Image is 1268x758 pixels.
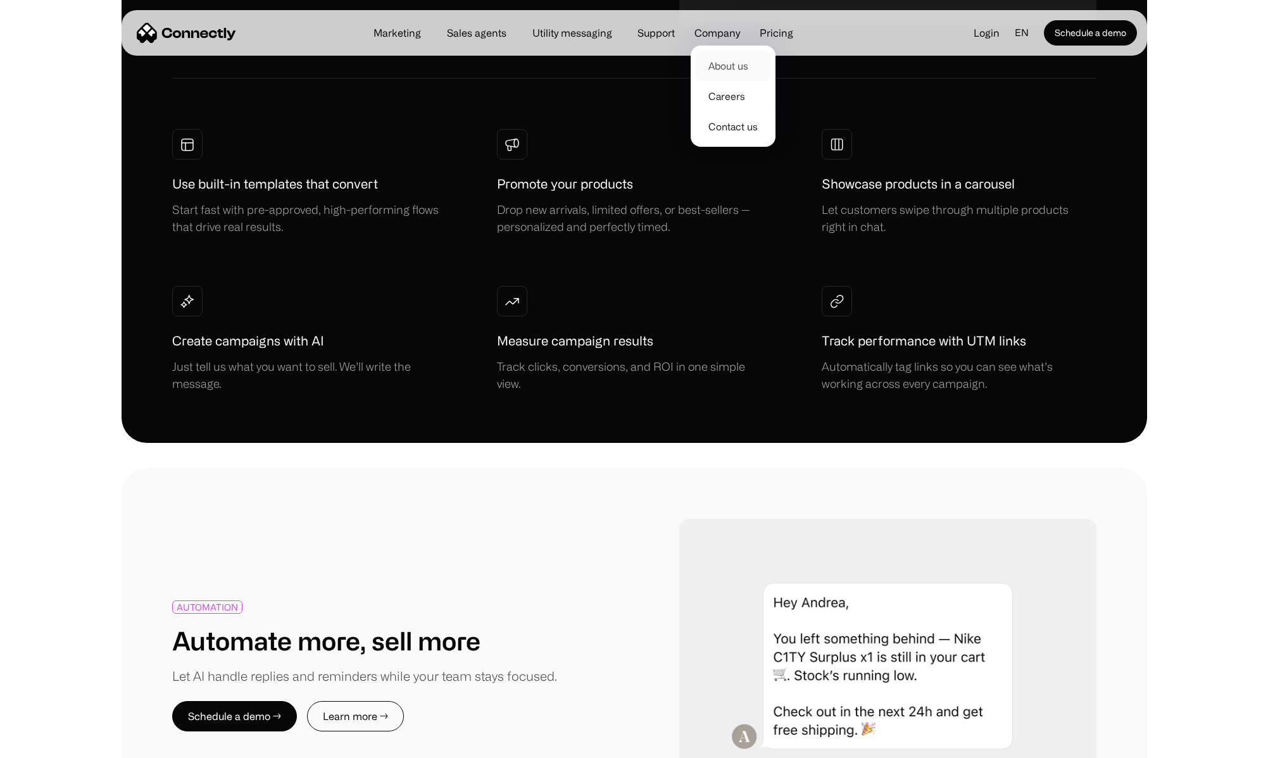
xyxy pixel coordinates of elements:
[497,201,769,235] div: Drop new arrivals, limited offers, or best-sellers — personalized and perfectly timed.
[363,28,431,38] a: Marketing
[522,28,622,38] a: Utility messaging
[13,735,76,754] aside: Language selected: English
[964,23,1010,42] a: Login
[177,602,238,612] div: AUTOMATION
[1010,23,1044,42] div: en
[497,358,769,392] div: Track clicks, conversions, and ROI in one simple view.
[822,332,1026,351] h1: Track performance with UTM links
[172,201,444,235] div: Start fast with pre-approved, high-performing flows that drive real results.
[172,332,324,351] h1: Create campaigns with AI
[137,23,236,42] a: home
[307,701,404,731] a: Learn more →
[172,701,297,731] a: Schedule a demo →
[696,51,770,81] a: About us
[696,111,770,142] a: Contact us
[172,358,444,392] div: Just tell us what you want to sell. We’ll write the message.
[694,24,740,42] div: Company
[696,81,770,111] a: Careers
[172,175,378,194] h1: Use built-in templates that convert
[750,28,803,38] a: Pricing
[437,28,517,38] a: Sales agents
[497,175,633,194] h1: Promote your products
[1015,23,1029,42] div: en
[822,175,1015,194] h1: Showcase products in a carousel
[25,736,76,754] ul: Language list
[822,358,1094,392] div: Automatically tag links so you can see what’s working across every campaign.
[691,42,775,147] nav: Company
[172,667,557,686] div: Let AI handle replies and reminders while your team stays focused.
[691,24,744,42] div: Company
[1044,20,1137,46] a: Schedule a demo
[627,28,685,38] a: Support
[497,332,653,351] h1: Measure campaign results
[172,624,480,657] h1: Automate more, sell more
[822,201,1094,235] div: Let customers swipe through multiple products right in chat.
